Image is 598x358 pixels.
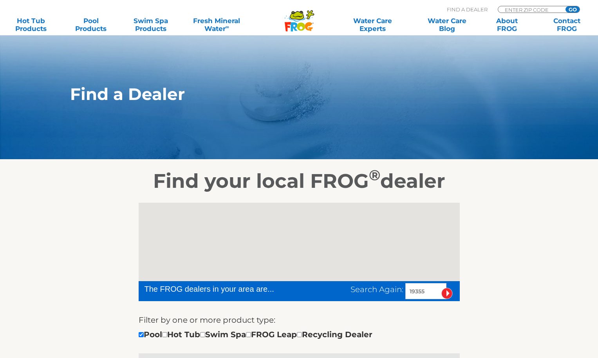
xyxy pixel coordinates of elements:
input: Zip Code Form [504,6,557,13]
div: Pool Hot Tub Swim Spa FROG Leap Recycling Dealer [139,328,372,341]
input: Submit [441,288,453,299]
span: Search Again: [350,285,403,294]
a: Fresh MineralWater∞ [188,17,246,33]
h2: Find your local FROG dealer [58,169,540,193]
sup: ® [369,166,380,184]
h1: Find a Dealer [70,85,492,104]
a: Swim SpaProducts [128,17,174,33]
div: The FROG dealers in your area are... [145,283,302,295]
a: PoolProducts [68,17,114,33]
a: ContactFROG [544,17,590,33]
input: GO [565,6,580,13]
label: Filter by one or more product type: [139,314,275,326]
a: Water CareBlog [424,17,470,33]
sup: ∞ [226,24,229,30]
a: Water CareExperts [335,17,410,33]
a: AboutFROG [484,17,530,33]
p: Find A Dealer [447,6,488,13]
a: Hot TubProducts [8,17,54,33]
